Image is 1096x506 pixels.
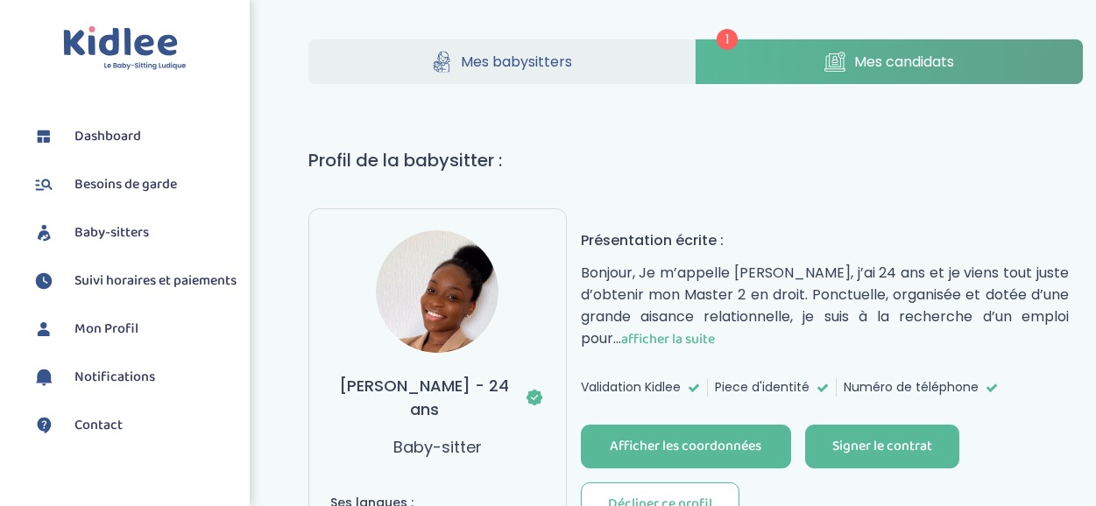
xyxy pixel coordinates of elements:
[805,425,959,468] button: Signer le contrat
[621,328,715,350] span: afficher la suite
[31,268,57,294] img: suivihoraire.svg
[308,147,1083,173] h1: Profil de la babysitter :
[832,437,932,457] div: Signer le contrat
[74,174,177,195] span: Besoins de garde
[581,229,1069,251] h4: Présentation écrite :
[31,412,237,439] a: Contact
[581,262,1069,350] p: Bonjour, Je m’appelle [PERSON_NAME], j’ai 24 ans et je viens tout juste d’obtenir mon Master 2 en...
[31,268,237,294] a: Suivi horaires et paiements
[31,172,57,198] img: besoin.svg
[717,29,738,50] span: 1
[696,39,1083,84] a: Mes candidats
[31,123,237,150] a: Dashboard
[31,220,237,246] a: Baby-sitters
[74,415,123,436] span: Contact
[31,364,237,390] a: Notifications
[844,378,979,397] span: Numéro de téléphone
[74,126,141,147] span: Dashboard
[31,172,237,198] a: Besoins de garde
[581,425,791,468] button: Afficher les coordonnées
[31,316,237,342] a: Mon Profil
[854,51,954,73] span: Mes candidats
[715,378,810,397] span: Piece d'identité
[461,51,572,73] span: Mes babysitters
[31,364,57,390] img: notification.svg
[610,437,761,457] div: Afficher les coordonnées
[31,123,57,150] img: dashboard.svg
[74,319,138,340] span: Mon Profil
[74,222,149,243] span: Baby-sitters
[376,230,499,353] img: avatar
[330,374,545,421] h3: [PERSON_NAME] - 24 ans
[581,378,681,397] span: Validation Kidlee
[31,316,57,342] img: profil.svg
[74,367,155,388] span: Notifications
[63,26,187,71] img: logo.svg
[31,220,57,246] img: babysitters.svg
[74,271,237,292] span: Suivi horaires et paiements
[308,39,696,84] a: Mes babysitters
[31,412,57,439] img: contact.svg
[393,435,482,459] p: Baby-sitter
